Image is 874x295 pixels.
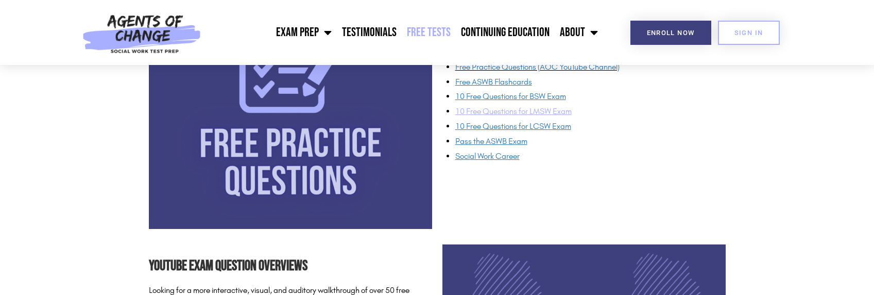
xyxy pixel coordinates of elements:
span: Enroll Now [647,29,695,36]
a: SIGN IN [718,21,780,45]
a: Exam Prep [271,20,337,45]
h2: YouTube Exam Question Overviews [149,255,432,278]
a: Testimonials [337,20,402,45]
a: Enroll Now [630,21,711,45]
span: Pass the ASWB Exam [455,136,527,146]
a: About [555,20,603,45]
a: 10 Free Questions for BSW Exam [455,91,566,101]
a: Continuing Education [456,20,555,45]
a: Free Tests [402,20,456,45]
span: SIGN IN [734,29,763,36]
a: Free Practice Questions (AOC YouTube Channel) [455,62,620,72]
a: Social Work Career [455,151,520,161]
a: 10 Free Questions for LCSW Exam [455,121,571,131]
a: 10 Free Questions for LMSW Exam [455,106,572,116]
a: Pass the ASWB Exam [455,136,529,146]
nav: Menu [207,20,603,45]
a: Free ASWB Flashcards [455,77,532,87]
